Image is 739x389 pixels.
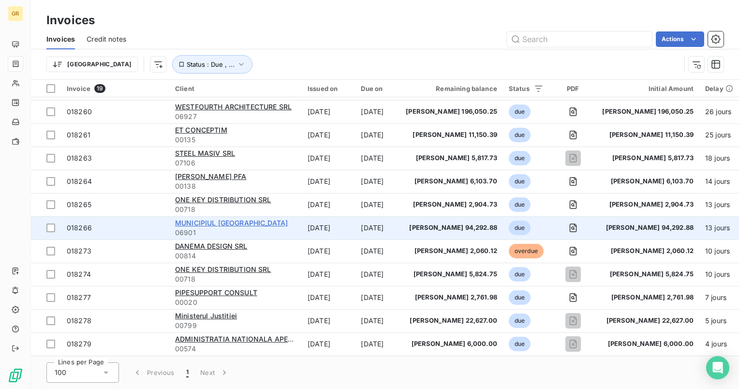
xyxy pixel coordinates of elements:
td: [DATE] [355,123,400,147]
span: ONE KEY DISTRIBUTION SRL [175,265,271,273]
span: 018263 [67,154,92,162]
td: [DATE] [302,216,355,239]
span: 00138 [175,181,296,191]
td: [DATE] [302,170,355,193]
span: ET CONCEPTIM [175,126,227,134]
span: [PERSON_NAME] 2,761.98 [602,293,694,302]
td: [DATE] [355,286,400,309]
span: due [509,128,531,142]
span: 018278 [67,316,91,325]
span: 018277 [67,293,91,301]
span: ONE KEY DISTRIBUTION SRL [175,195,271,204]
span: due [509,314,531,328]
span: due [509,174,531,189]
button: Next [194,362,235,383]
button: 1 [180,362,194,383]
div: PDF [555,85,591,92]
div: Client [175,85,296,92]
span: 00718 [175,274,296,284]
span: [PERSON_NAME] 196,050.25 [602,107,694,117]
span: 00814 [175,251,296,261]
button: Status : Due , ... [172,55,252,74]
span: Invoices [46,34,75,44]
span: overdue [509,244,544,258]
td: [DATE] [302,263,355,286]
div: Open Intercom Messenger [706,356,729,379]
span: [PERSON_NAME] 5,824.75 [602,269,694,279]
span: 00574 [175,344,296,354]
span: 018274 [67,270,91,278]
td: [DATE] [302,123,355,147]
span: due [509,267,531,282]
div: Initial Amount [602,85,694,92]
span: [PERSON_NAME] 6,000.00 [406,339,497,349]
span: [PERSON_NAME] 2,761.98 [406,293,497,302]
span: 018261 [67,131,90,139]
td: [DATE] [302,147,355,170]
div: Remaining balance [406,85,497,92]
span: due [509,221,531,235]
span: MUNICIPIUL [GEOGRAPHIC_DATA] [175,219,288,227]
span: due [509,105,531,119]
span: 100 [55,368,66,377]
button: [GEOGRAPHIC_DATA] [46,57,138,72]
span: Ministerul Justitiei [175,312,237,320]
span: [PERSON_NAME] 22,627.00 [602,316,694,326]
img: Logo LeanPay [8,368,23,383]
span: 06901 [175,228,296,238]
td: [DATE] [355,193,400,216]
span: [PERSON_NAME] 5,824.75 [406,269,497,279]
span: [PERSON_NAME] 94,292.88 [602,223,694,233]
span: 00718 [175,205,296,214]
span: 018260 [67,107,92,116]
span: 018265 [67,200,91,209]
span: [PERSON_NAME] 5,817.73 [602,153,694,163]
span: due [509,151,531,165]
span: due [509,337,531,351]
span: due [509,197,531,212]
td: [DATE] [355,309,400,332]
span: Invoice [67,85,90,92]
span: [PERSON_NAME] 5,817.73 [406,153,497,163]
span: [PERSON_NAME] 94,292.88 [406,223,497,233]
span: 018264 [67,177,92,185]
td: [DATE] [355,332,400,356]
span: [PERSON_NAME] 6,103.70 [602,177,694,186]
span: 07106 [175,158,296,168]
td: [DATE] [302,332,355,356]
div: Status [509,85,544,92]
span: 19 [94,84,105,93]
div: Delay [705,85,735,92]
span: [PERSON_NAME] 6,000.00 [602,339,694,349]
span: [PERSON_NAME] 11,150.39 [602,130,694,140]
button: Previous [127,362,180,383]
td: [DATE] [302,239,355,263]
span: DANEMA DESIGN SRL [175,242,248,250]
td: [DATE] [302,100,355,123]
span: [PERSON_NAME] 2,904.73 [602,200,694,209]
span: STEEL MASIV SRL [175,149,235,157]
span: [PERSON_NAME] 22,627.00 [406,316,497,326]
td: [DATE] [302,193,355,216]
td: [DATE] [355,100,400,123]
span: 1 [186,368,189,377]
span: Credit notes [87,34,126,44]
span: [PERSON_NAME] 2,060.12 [602,246,694,256]
span: [PERSON_NAME] 2,060.12 [406,246,497,256]
span: 00020 [175,298,296,307]
div: GR [8,6,23,21]
td: [DATE] [355,170,400,193]
span: [PERSON_NAME] 11,150.39 [406,130,497,140]
span: 00799 [175,321,296,330]
td: [DATE] [302,309,355,332]
span: PIPESUPPORT CONSULT [175,288,257,297]
td: [DATE] [302,286,355,309]
span: 00135 [175,135,296,145]
div: Due on [361,85,394,92]
button: Actions [656,31,704,47]
span: WESTFOURTH ARCHITECTURE SRL [175,103,292,111]
span: ADMINISTRATIA NATIONALA APELE ROMANE - ADMINISTRAT [175,335,383,343]
span: 018266 [67,224,92,232]
span: [PERSON_NAME] PFA [175,172,247,180]
span: 06927 [175,112,296,121]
